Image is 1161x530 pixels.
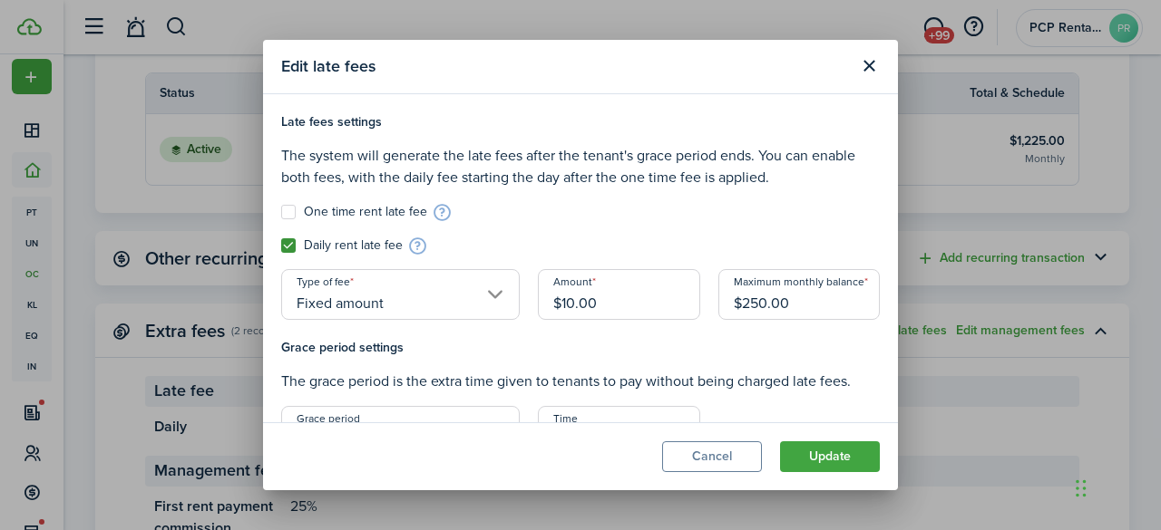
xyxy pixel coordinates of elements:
[281,269,520,320] input: Select type
[281,238,403,253] label: Daily rent late fee
[281,338,880,357] h4: Grace period settings
[854,51,884,82] button: Close modal
[281,49,849,84] modal-title: Edit late fees
[662,441,762,472] button: Cancel
[538,406,699,457] input: Select time
[718,269,880,320] input: 0.00
[281,112,880,131] h4: Late fees settings
[538,269,699,320] input: 0.00
[281,406,520,457] input: Select grace period
[780,441,880,472] button: Update
[281,205,427,219] label: One time rent late fee
[281,371,880,392] p: The grace period is the extra time given to tenants to pay without being charged late fees.
[1076,461,1087,516] div: Drag
[281,145,880,188] p: The system will generate the late fees after the tenant's grace period ends. You can enable both ...
[1070,443,1161,530] iframe: Chat Widget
